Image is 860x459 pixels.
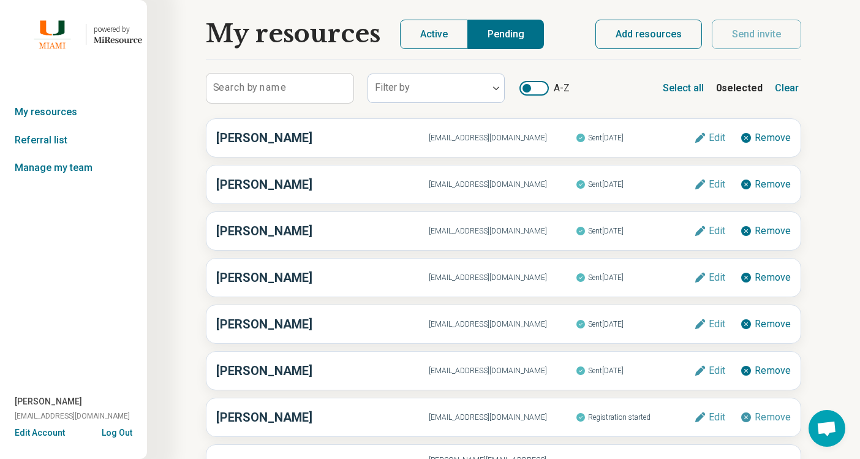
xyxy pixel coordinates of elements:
button: Edit [694,365,725,377]
button: Add resources [595,20,702,49]
button: Remove [740,132,791,144]
span: [EMAIL_ADDRESS][DOMAIN_NAME] [429,179,576,190]
button: Edit [694,178,725,191]
h3: [PERSON_NAME] [216,175,429,194]
span: [EMAIL_ADDRESS][DOMAIN_NAME] [429,226,576,237]
span: Edit [709,180,725,189]
button: Log Out [102,427,132,436]
span: Edit [709,366,725,376]
span: Edit [709,273,725,283]
h3: [PERSON_NAME] [216,362,429,380]
label: Filter by [375,82,410,93]
button: Remove [740,178,791,191]
label: Search by name [213,83,286,93]
span: Sent [DATE] [576,223,694,239]
button: Edit [694,132,725,144]
span: Sent [DATE] [576,130,694,146]
button: Remove [740,411,791,423]
button: Remove [740,318,791,330]
span: Remove [755,133,791,143]
button: Remove [740,225,791,237]
button: Edit Account [15,427,65,439]
h3: [PERSON_NAME] [216,315,429,333]
span: Registration started [576,409,694,425]
img: University of Miami [26,20,78,49]
span: Edit [709,319,725,329]
button: Clear [772,78,801,98]
button: Remove [740,365,791,377]
div: Open chat [809,410,845,447]
span: Edit [709,226,725,236]
span: [EMAIL_ADDRESS][DOMAIN_NAME] [429,365,576,376]
span: Sent [DATE] [576,316,694,332]
h3: [PERSON_NAME] [216,222,429,240]
span: Edit [709,133,725,143]
span: Remove [755,319,791,329]
button: Pending [468,20,544,49]
span: [EMAIL_ADDRESS][DOMAIN_NAME] [429,319,576,330]
span: [PERSON_NAME] [15,395,82,408]
span: Remove [755,412,791,422]
h1: My resources [206,20,380,49]
h3: [PERSON_NAME] [216,129,429,147]
button: Edit [694,225,725,237]
span: [EMAIL_ADDRESS][DOMAIN_NAME] [15,411,130,422]
h3: [PERSON_NAME] [216,408,429,427]
span: Remove [755,366,791,376]
button: Edit [694,411,725,423]
b: 0 selected [716,81,763,96]
button: Select all [660,78,706,98]
div: powered by [94,24,142,35]
button: Edit [694,271,725,284]
label: A-Z [519,81,570,96]
button: Send invite [712,20,801,49]
span: Remove [755,180,791,189]
span: [EMAIL_ADDRESS][DOMAIN_NAME] [429,412,576,423]
button: Active [400,20,468,49]
span: Remove [755,226,791,236]
h3: [PERSON_NAME] [216,268,429,287]
button: Remove [740,271,791,284]
span: Edit [709,412,725,422]
span: Sent [DATE] [576,363,694,379]
span: Remove [755,273,791,283]
span: Sent [DATE] [576,270,694,286]
button: Edit [694,318,725,330]
a: University of Miamipowered by [5,20,142,49]
span: [EMAIL_ADDRESS][DOMAIN_NAME] [429,272,576,283]
span: Sent [DATE] [576,176,694,192]
span: [EMAIL_ADDRESS][DOMAIN_NAME] [429,132,576,143]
